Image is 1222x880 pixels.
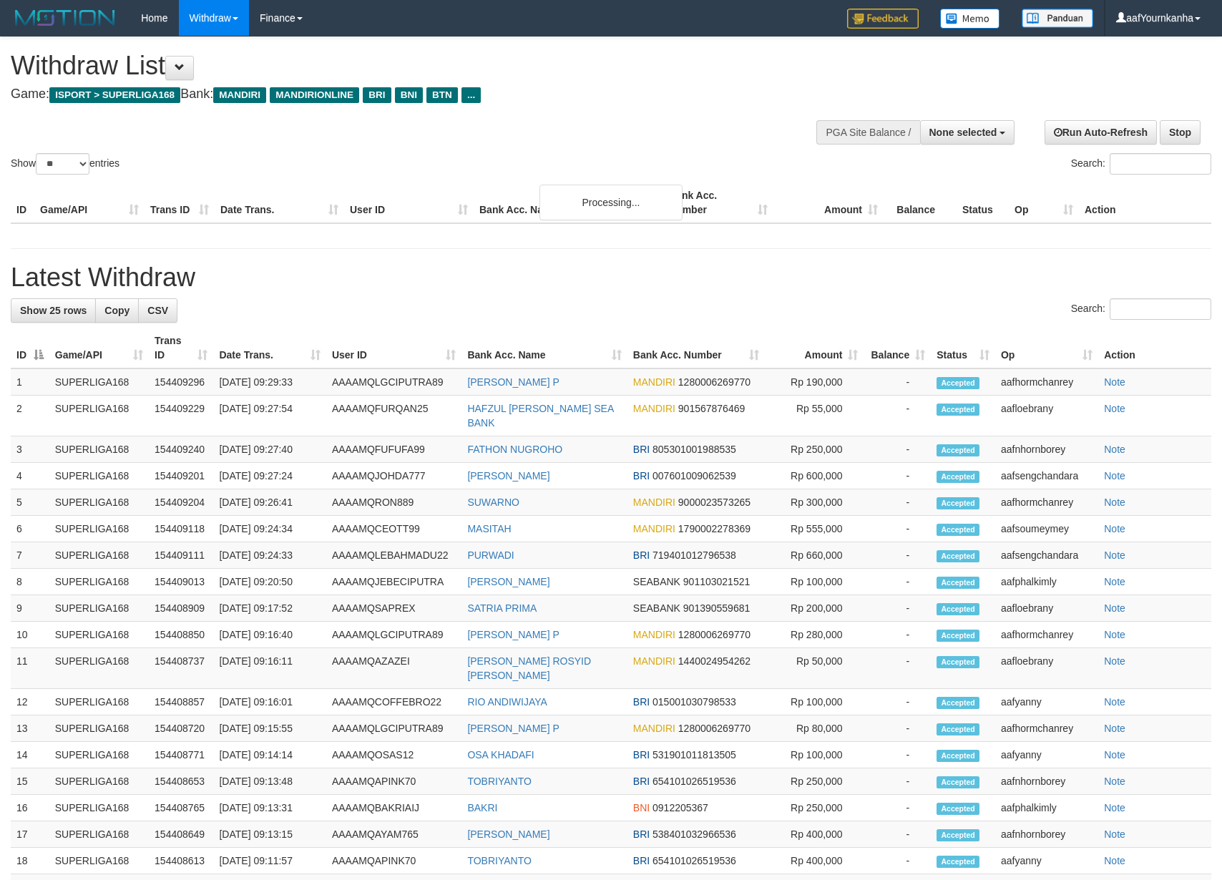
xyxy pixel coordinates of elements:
[1104,855,1125,866] a: Note
[633,403,675,414] span: MANDIRI
[1079,182,1211,223] th: Action
[149,821,213,848] td: 154408649
[847,9,919,29] img: Feedback.jpg
[652,549,736,561] span: Copy 719401012796538 to clipboard
[326,542,462,569] td: AAAAMQLEBAHMADU22
[864,368,931,396] td: -
[652,855,736,866] span: Copy 654101026519536 to clipboard
[215,182,344,223] th: Date Trans.
[937,444,979,456] span: Accepted
[326,848,462,874] td: AAAAMQAPINK70
[11,7,119,29] img: MOTION_logo.png
[11,622,49,648] td: 10
[937,723,979,735] span: Accepted
[633,576,680,587] span: SEABANK
[864,489,931,516] td: -
[467,602,537,614] a: SATRIA PRIMA
[11,436,49,463] td: 3
[11,542,49,569] td: 7
[995,821,1098,848] td: aafnhornborey
[937,524,979,536] span: Accepted
[145,182,215,223] th: Trans ID
[149,328,213,368] th: Trans ID: activate to sort column ascending
[213,436,326,463] td: [DATE] 09:27:40
[149,368,213,396] td: 154409296
[213,396,326,436] td: [DATE] 09:27:54
[11,87,801,102] h4: Game: Bank:
[816,120,919,145] div: PGA Site Balance /
[149,569,213,595] td: 154409013
[11,463,49,489] td: 4
[213,542,326,569] td: [DATE] 09:24:33
[633,629,675,640] span: MANDIRI
[957,182,1009,223] th: Status
[49,516,149,542] td: SUPERLIGA168
[467,497,519,508] a: SUWARNO
[149,689,213,715] td: 154408857
[864,328,931,368] th: Balance: activate to sort column ascending
[864,516,931,542] td: -
[995,848,1098,874] td: aafyanny
[765,768,864,795] td: Rp 250,000
[326,516,462,542] td: AAAAMQCEOTT99
[1160,120,1201,145] a: Stop
[149,622,213,648] td: 154408850
[678,723,751,734] span: Copy 1280006269770 to clipboard
[937,603,979,615] span: Accepted
[1104,723,1125,734] a: Note
[864,768,931,795] td: -
[49,542,149,569] td: SUPERLIGA168
[213,821,326,848] td: [DATE] 09:13:15
[1104,523,1125,534] a: Note
[95,298,139,323] a: Copy
[995,542,1098,569] td: aafsengchandara
[326,768,462,795] td: AAAAMQAPINK70
[995,689,1098,715] td: aafyanny
[864,463,931,489] td: -
[326,648,462,689] td: AAAAMQAZAZEI
[678,655,751,667] span: Copy 1440024954262 to clipboard
[149,542,213,569] td: 154409111
[1104,549,1125,561] a: Note
[11,182,34,223] th: ID
[467,549,514,561] a: PURWADI
[49,821,149,848] td: SUPERLIGA168
[765,622,864,648] td: Rp 280,000
[765,328,864,368] th: Amount: activate to sort column ascending
[213,848,326,874] td: [DATE] 09:11:57
[474,182,663,223] th: Bank Acc. Name
[765,436,864,463] td: Rp 250,000
[652,749,736,761] span: Copy 531901011813505 to clipboard
[995,715,1098,742] td: aafhormchanrey
[326,396,462,436] td: AAAAMQFURQAN25
[149,595,213,622] td: 154408909
[995,648,1098,689] td: aafloebrany
[326,689,462,715] td: AAAAMQCOFFEBRO22
[11,396,49,436] td: 2
[864,715,931,742] td: -
[652,802,708,813] span: Copy 0912205367 to clipboard
[49,768,149,795] td: SUPERLIGA168
[652,696,736,708] span: Copy 015001030798533 to clipboard
[213,622,326,648] td: [DATE] 09:16:40
[1110,153,1211,175] input: Search:
[633,549,650,561] span: BRI
[213,489,326,516] td: [DATE] 09:26:41
[149,742,213,768] td: 154408771
[995,489,1098,516] td: aafhormchanrey
[920,120,1015,145] button: None selected
[213,463,326,489] td: [DATE] 09:27:24
[995,569,1098,595] td: aafphalkimly
[467,828,549,840] a: [PERSON_NAME]
[149,489,213,516] td: 154409204
[395,87,423,103] span: BNI
[149,516,213,542] td: 154409118
[1022,9,1093,28] img: panduan.png
[149,795,213,821] td: 154408765
[326,328,462,368] th: User ID: activate to sort column ascending
[326,742,462,768] td: AAAAMQOSAS12
[1104,749,1125,761] a: Note
[213,742,326,768] td: [DATE] 09:14:14
[765,821,864,848] td: Rp 400,000
[326,569,462,595] td: AAAAMQJEBECIPUTRA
